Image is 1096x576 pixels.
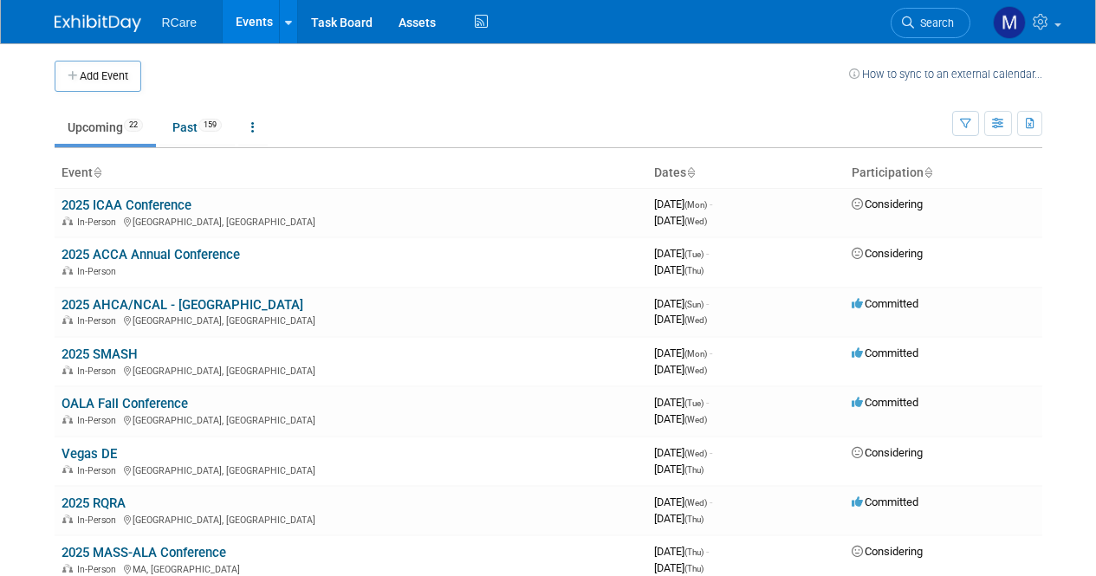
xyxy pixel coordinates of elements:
span: - [710,446,712,459]
span: In-Person [77,465,121,476]
span: In-Person [77,366,121,377]
span: In-Person [77,564,121,575]
a: How to sync to an external calendar... [849,68,1042,81]
a: Vegas DE [62,446,117,462]
span: Search [914,16,954,29]
span: [DATE] [654,412,707,425]
span: RCare [162,16,197,29]
img: Mila Vasquez [993,6,1026,39]
span: - [706,247,709,260]
div: [GEOGRAPHIC_DATA], [GEOGRAPHIC_DATA] [62,313,640,327]
a: 2025 ICAA Conference [62,197,191,213]
span: (Wed) [684,366,707,375]
span: (Wed) [684,449,707,458]
span: In-Person [77,217,121,228]
div: MA, [GEOGRAPHIC_DATA] [62,561,640,575]
th: Dates [647,159,845,188]
span: 159 [198,119,222,132]
a: 2025 AHCA/NCAL - [GEOGRAPHIC_DATA] [62,297,303,313]
span: [DATE] [654,363,707,376]
img: In-Person Event [62,564,73,573]
span: (Sun) [684,300,704,309]
img: In-Person Event [62,465,73,474]
button: Add Event [55,61,141,92]
span: (Wed) [684,217,707,226]
img: In-Person Event [62,217,73,225]
span: [DATE] [654,561,704,574]
span: In-Person [77,415,121,426]
span: (Mon) [684,349,707,359]
th: Participation [845,159,1042,188]
span: [DATE] [654,346,712,359]
span: [DATE] [654,197,712,210]
span: (Wed) [684,498,707,508]
span: [DATE] [654,313,707,326]
span: (Wed) [684,415,707,424]
div: [GEOGRAPHIC_DATA], [GEOGRAPHIC_DATA] [62,463,640,476]
span: (Thu) [684,465,704,475]
span: [DATE] [654,446,712,459]
span: Committed [852,346,918,359]
span: In-Person [77,266,121,277]
a: Search [891,8,970,38]
a: Past159 [159,111,235,144]
a: 2025 SMASH [62,346,138,362]
span: (Wed) [684,315,707,325]
span: - [706,545,709,558]
a: Sort by Start Date [686,165,695,179]
span: In-Person [77,315,121,327]
a: OALA Fall Conference [62,396,188,411]
div: [GEOGRAPHIC_DATA], [GEOGRAPHIC_DATA] [62,214,640,228]
span: (Mon) [684,200,707,210]
span: [DATE] [654,512,704,525]
span: [DATE] [654,214,707,227]
span: [DATE] [654,495,712,508]
a: Sort by Event Name [93,165,101,179]
span: Considering [852,247,923,260]
img: In-Person Event [62,366,73,374]
span: Considering [852,545,923,558]
span: [DATE] [654,263,704,276]
span: - [706,396,709,409]
span: (Thu) [684,547,704,557]
span: (Thu) [684,515,704,524]
span: (Tue) [684,398,704,408]
span: Committed [852,495,918,508]
th: Event [55,159,647,188]
a: 2025 ACCA Annual Conference [62,247,240,262]
span: - [710,197,712,210]
span: In-Person [77,515,121,526]
span: (Thu) [684,266,704,275]
span: 22 [124,119,143,132]
span: [DATE] [654,545,709,558]
span: [DATE] [654,247,709,260]
span: - [710,495,712,508]
span: (Thu) [684,564,704,573]
span: [DATE] [654,396,709,409]
span: [DATE] [654,463,704,476]
a: 2025 RQRA [62,495,126,511]
span: - [710,346,712,359]
span: - [706,297,709,310]
img: In-Person Event [62,515,73,523]
img: In-Person Event [62,266,73,275]
span: Considering [852,197,923,210]
img: In-Person Event [62,415,73,424]
span: (Tue) [684,249,704,259]
div: [GEOGRAPHIC_DATA], [GEOGRAPHIC_DATA] [62,363,640,377]
span: [DATE] [654,297,709,310]
span: Considering [852,446,923,459]
a: Sort by Participation Type [924,165,932,179]
span: Committed [852,396,918,409]
span: Committed [852,297,918,310]
img: ExhibitDay [55,15,141,32]
img: In-Person Event [62,315,73,324]
a: Upcoming22 [55,111,156,144]
div: [GEOGRAPHIC_DATA], [GEOGRAPHIC_DATA] [62,412,640,426]
a: 2025 MASS-ALA Conference [62,545,226,560]
div: [GEOGRAPHIC_DATA], [GEOGRAPHIC_DATA] [62,512,640,526]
